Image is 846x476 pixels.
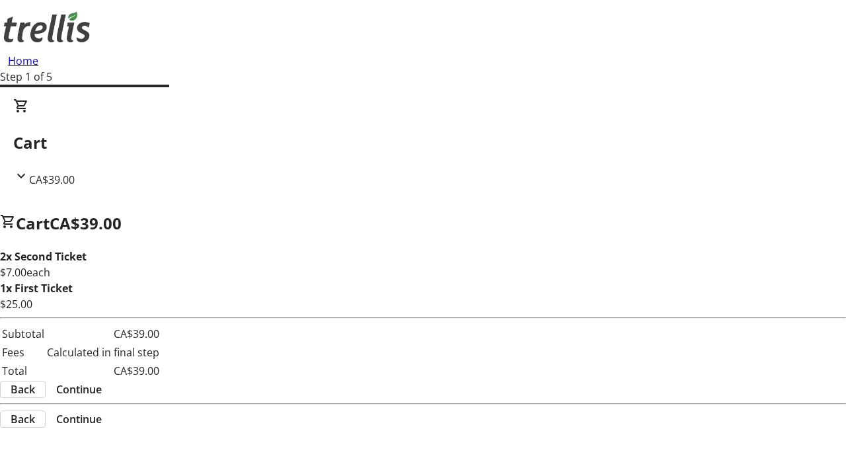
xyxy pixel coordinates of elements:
[1,325,45,342] td: Subtotal
[29,173,75,187] span: CA$39.00
[56,411,102,427] span: Continue
[46,411,112,427] button: Continue
[11,381,35,397] span: Back
[1,344,45,361] td: Fees
[13,98,833,188] div: CartCA$39.00
[13,131,833,155] h2: Cart
[50,212,122,234] span: CA$39.00
[46,381,112,397] button: Continue
[46,344,160,361] td: Calculated in final step
[46,362,160,379] td: CA$39.00
[1,362,45,379] td: Total
[56,381,102,397] span: Continue
[46,325,160,342] td: CA$39.00
[16,212,50,234] span: Cart
[11,411,35,427] span: Back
